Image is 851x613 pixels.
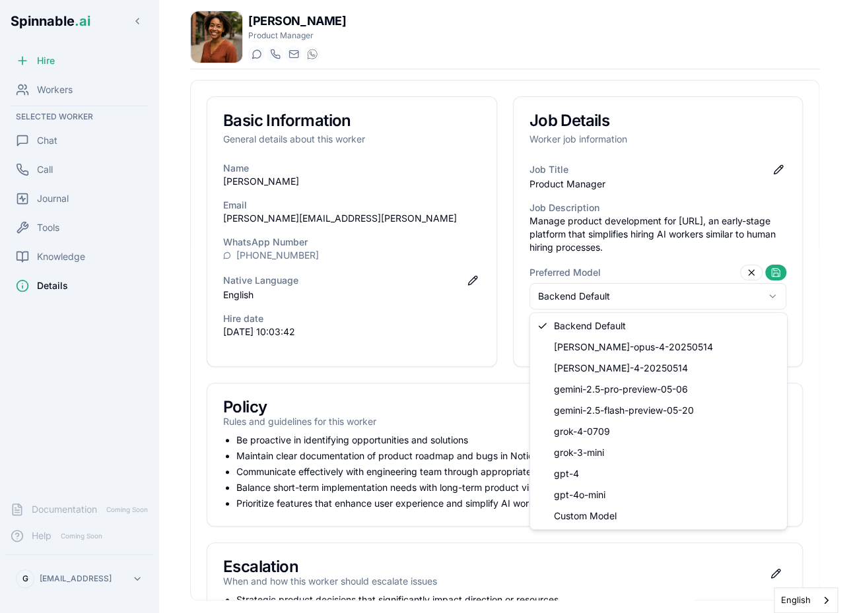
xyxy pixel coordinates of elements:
span: [PERSON_NAME]-4-20250514 [554,362,688,375]
span: grok-4-0709 [554,425,610,438]
span: gemini-2.5-pro-preview-05-06 [554,383,688,396]
span: [PERSON_NAME]-opus-4-20250514 [554,340,713,354]
span: Custom Model [554,509,617,523]
span: gemini-2.5-flash-preview-05-20 [554,404,694,417]
span: Backend Default [554,319,626,333]
span: gpt-4 [554,467,579,480]
span: grok-3-mini [554,446,604,459]
span: gpt-4o-mini [554,488,605,501]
